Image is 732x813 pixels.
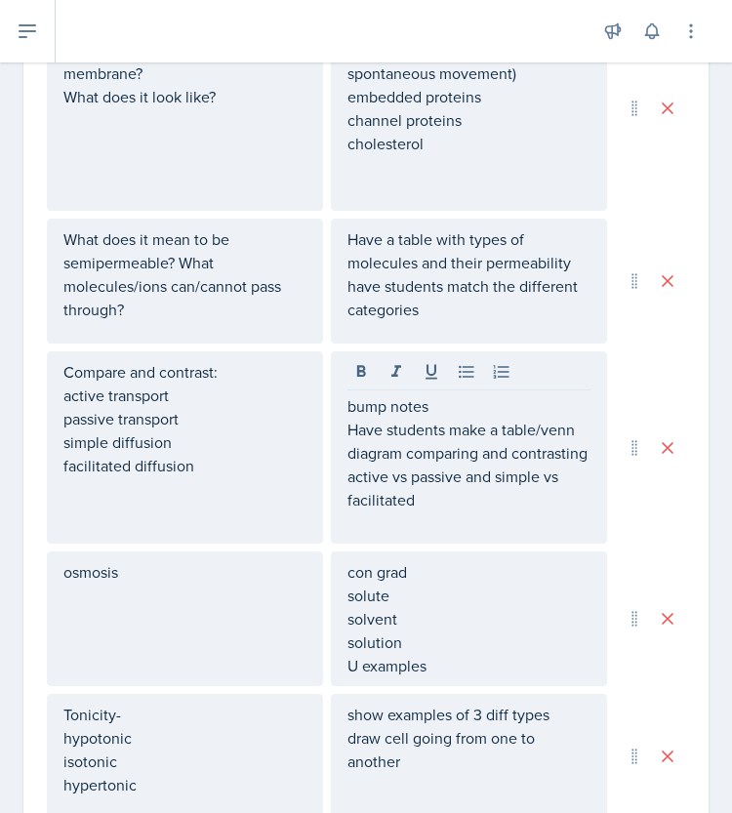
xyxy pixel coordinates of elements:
[347,85,590,108] p: embedded proteins
[347,418,590,511] p: Have students make a table/venn diagram comparing and contrasting active vs passive and simple vs...
[347,227,590,321] p: Have a table with types of molecules and their permeability have students match the different cat...
[347,108,590,132] p: channel proteins
[63,750,306,773] p: isotonic
[347,560,590,584] p: con grad
[63,384,306,407] p: active transport
[347,630,590,654] p: solution
[63,454,306,477] p: facilitated diffusion
[347,607,590,630] p: solvent
[63,227,306,321] p: What does it mean to be semipermeable? What molecules/ions can/cannot pass through?
[63,407,306,430] p: passive transport
[347,394,590,418] p: bump notes
[63,360,306,384] p: Compare and contrast:
[63,773,306,796] p: hypertonic
[347,654,590,677] p: U examples
[63,703,306,726] p: Tonicity-
[63,85,306,108] p: What does it look like?
[63,560,306,584] p: osmosis
[347,726,590,773] p: draw cell going from one to another
[347,703,590,726] p: show examples of 3 diff types
[63,430,306,454] p: simple diffusion
[347,132,590,155] p: cholesterol
[347,584,590,607] p: solute
[63,726,306,750] p: hypotonic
